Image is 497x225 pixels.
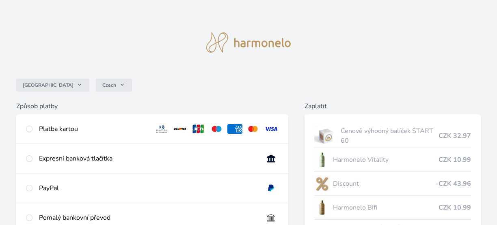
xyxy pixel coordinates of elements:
img: CLEAN_VITALITY_se_stinem_x-lo.jpg [314,150,330,170]
div: Platba kartou [39,124,148,134]
span: CZK 32.97 [439,131,471,141]
img: bankTransfer_IBAN.svg [264,213,279,223]
img: mc.svg [246,124,261,134]
span: -CZK 43.96 [436,179,471,189]
img: discount-lo.png [314,174,330,194]
img: amex.svg [227,124,242,134]
span: CZK 10.99 [439,155,471,165]
div: Pomalý bankovní převod [39,213,257,223]
h6: Zaplatit [305,101,481,111]
span: Harmonelo Bifi [333,203,439,212]
img: diners.svg [154,124,169,134]
img: CLEAN_BIFI_se_stinem_x-lo.jpg [314,197,330,218]
img: onlineBanking_CZ.svg [264,154,279,163]
img: start.jpg [314,126,337,146]
span: Czech [102,82,116,88]
button: [GEOGRAPHIC_DATA] [16,79,89,92]
span: Discount [333,179,436,189]
button: Czech [96,79,132,92]
img: discover.svg [173,124,188,134]
img: paypal.svg [264,183,279,193]
span: [GEOGRAPHIC_DATA] [23,82,73,88]
div: Expresní banková tlačítka [39,154,257,163]
img: visa.svg [264,124,279,134]
span: Harmonelo Vitality [333,155,439,165]
span: Cenově výhodný balíček START 60 [341,126,439,146]
img: maestro.svg [209,124,224,134]
div: PayPal [39,183,257,193]
img: logo.svg [206,32,291,53]
h6: Způsob platby [16,101,288,111]
img: jcb.svg [191,124,206,134]
span: CZK 10.99 [439,203,471,212]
